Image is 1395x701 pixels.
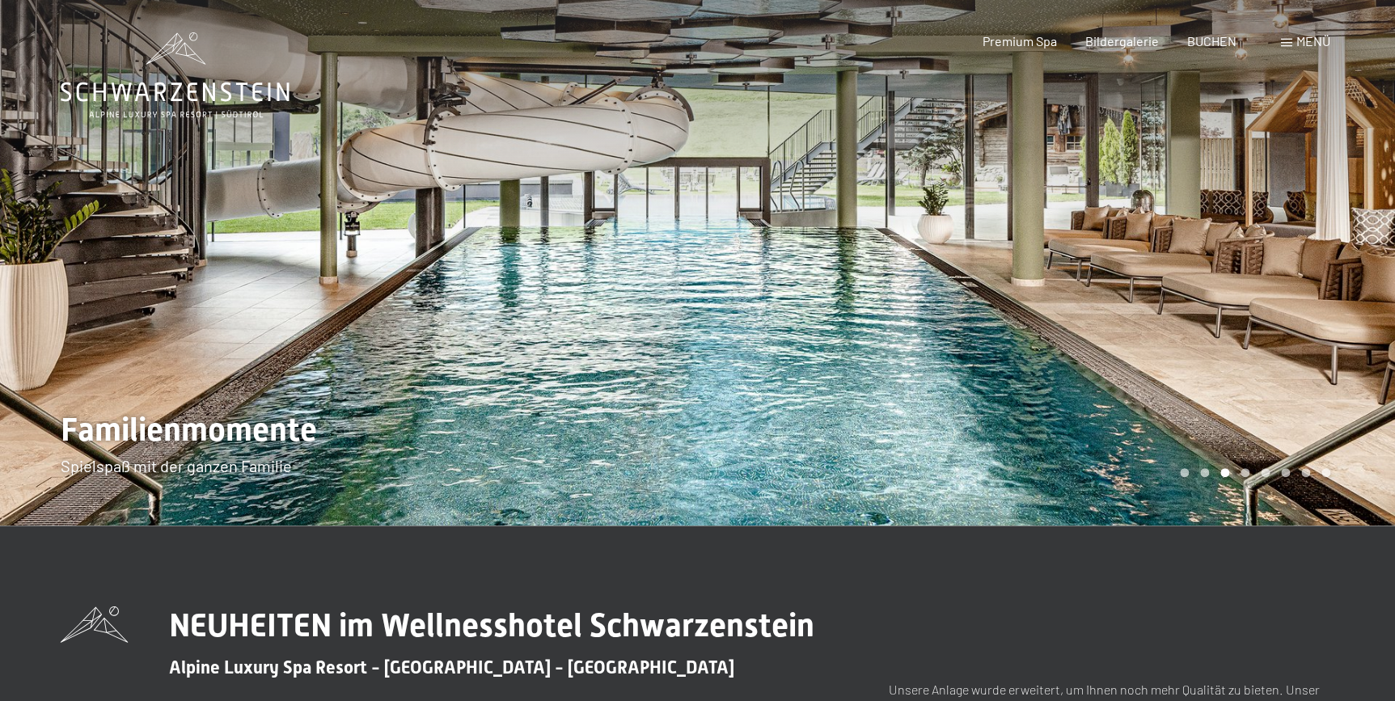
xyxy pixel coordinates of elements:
a: Premium Spa [982,33,1056,49]
div: Carousel Page 5 [1261,468,1270,477]
div: Carousel Page 7 [1301,468,1310,477]
div: Carousel Page 6 [1281,468,1290,477]
div: Carousel Page 8 [1321,468,1330,477]
div: Carousel Page 1 [1180,468,1189,477]
a: BUCHEN [1187,33,1236,49]
div: Carousel Pagination [1174,468,1330,477]
div: Carousel Page 2 [1200,468,1209,477]
span: Menü [1296,33,1330,49]
span: Alpine Luxury Spa Resort - [GEOGRAPHIC_DATA] - [GEOGRAPHIC_DATA] [169,657,734,678]
a: Bildergalerie [1085,33,1159,49]
span: NEUHEITEN im Wellnesshotel Schwarzenstein [169,606,814,644]
div: Carousel Page 3 (Current Slide) [1220,468,1229,477]
div: Carousel Page 4 [1241,468,1249,477]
